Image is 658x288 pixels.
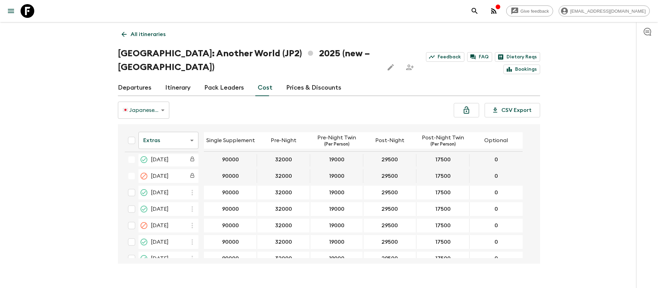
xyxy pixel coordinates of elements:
[470,169,523,183] div: 07 Oct 2025; Optional
[310,153,363,166] div: 04 Oct 2025; Pre-Night Twin
[271,136,296,145] p: Pre-Night
[426,52,464,62] a: Feedback
[416,169,470,183] div: 07 Oct 2025; Post-Night Twin
[151,254,169,263] span: [DATE]
[321,153,353,166] button: 19000
[485,252,507,265] button: 0
[416,202,470,216] div: 21 Oct 2025; Post-Night Twin
[204,80,244,96] a: Pack Leaders
[485,153,507,166] button: 0
[165,80,191,96] a: Itinerary
[485,169,507,183] button: 0
[310,169,363,183] div: 07 Oct 2025; Pre-Night Twin
[267,169,300,183] button: 32000
[204,153,257,166] div: 04 Oct 2025; Single Supplement
[416,235,470,249] div: 08 Nov 2025; Post-Night Twin
[257,219,310,232] div: 25 Oct 2025; Pre-Night
[118,27,169,41] a: All itineraries
[267,235,300,249] button: 32000
[454,103,479,117] button: Lock costs
[363,235,416,249] div: 08 Nov 2025; Post-Night
[214,169,247,183] button: 90000
[470,252,523,265] div: 15 Nov 2025; Optional
[321,235,353,249] button: 19000
[257,252,310,265] div: 15 Nov 2025; Pre-Night
[416,252,470,265] div: 15 Nov 2025; Post-Night Twin
[373,153,406,166] button: 29500
[310,202,363,216] div: 21 Oct 2025; Pre-Night Twin
[214,202,247,216] button: 90000
[559,5,650,16] div: [EMAIL_ADDRESS][DOMAIN_NAME]
[267,252,300,265] button: 32000
[321,202,353,216] button: 19000
[257,169,310,183] div: 07 Oct 2025; Pre-Night
[470,186,523,199] div: 18 Oct 2025; Optional
[204,186,257,199] div: 18 Oct 2025; Single Supplement
[151,155,169,164] span: [DATE]
[427,235,459,249] button: 17500
[485,202,507,216] button: 0
[204,252,257,265] div: 15 Nov 2025; Single Supplement
[204,202,257,216] div: 21 Oct 2025; Single Supplement
[566,9,649,14] span: [EMAIL_ADDRESS][DOMAIN_NAME]
[470,235,523,249] div: 08 Nov 2025; Optional
[373,219,406,232] button: 29500
[321,219,353,232] button: 19000
[324,142,350,147] p: (Per Person)
[375,136,404,145] p: Post-Night
[267,219,300,232] button: 32000
[373,235,406,249] button: 29500
[214,219,247,232] button: 90000
[140,221,148,230] svg: Cancelled
[4,4,18,18] button: menu
[373,186,406,199] button: 29500
[363,169,416,183] div: 07 Oct 2025; Post-Night
[118,80,151,96] a: Departures
[140,188,148,197] svg: On Request
[485,186,507,199] button: 0
[267,186,300,199] button: 32000
[214,186,247,199] button: 90000
[363,252,416,265] div: 15 Nov 2025; Post-Night
[140,155,148,164] svg: Departed
[363,186,416,199] div: 18 Oct 2025; Post-Night
[140,238,148,246] svg: Sold Out
[186,170,198,182] div: Costs are fixed. The departure date (07 Oct 2025) has passed
[138,131,198,150] div: Extras
[214,153,247,166] button: 90000
[118,101,169,120] div: 🇯🇵 Japanese Yen (JPY)
[204,169,257,183] div: 07 Oct 2025; Single Supplement
[258,80,272,96] a: Cost
[427,186,459,199] button: 17500
[416,219,470,232] div: 25 Oct 2025; Post-Night Twin
[484,136,508,145] p: Optional
[151,238,169,246] span: [DATE]
[467,52,492,62] a: FAQ
[257,235,310,249] div: 08 Nov 2025; Pre-Night
[131,30,166,38] p: All itineraries
[310,186,363,199] div: 18 Oct 2025; Pre-Night Twin
[286,80,341,96] a: Prices & Discounts
[363,153,416,166] div: 04 Oct 2025; Post-Night
[257,186,310,199] div: 18 Oct 2025; Pre-Night
[427,153,459,166] button: 17500
[257,153,310,166] div: 04 Oct 2025; Pre-Night
[468,4,482,18] button: search adventures
[151,221,169,230] span: [DATE]
[363,219,416,232] div: 25 Oct 2025; Post-Night
[151,172,169,180] span: [DATE]
[321,169,353,183] button: 19000
[310,219,363,232] div: 25 Oct 2025; Pre-Night Twin
[118,47,378,74] h1: [GEOGRAPHIC_DATA]: Another World (JP2) 2025 (new – [GEOGRAPHIC_DATA])
[373,169,406,183] button: 29500
[140,205,148,213] svg: On Request
[517,9,553,14] span: Give feedback
[427,219,459,232] button: 17500
[206,136,255,145] p: Single Supplement
[373,202,406,216] button: 29500
[485,219,507,232] button: 0
[317,134,356,142] p: Pre-Night Twin
[495,52,540,62] a: Dietary Reqs
[267,153,300,166] button: 32000
[267,202,300,216] button: 32000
